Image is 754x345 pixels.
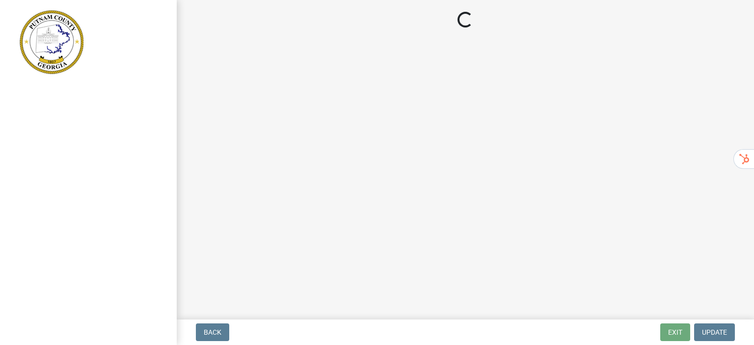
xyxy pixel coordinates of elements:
span: Update [702,328,727,336]
button: Update [694,323,735,341]
button: Back [196,323,229,341]
img: Putnam County, Georgia [20,10,83,74]
span: Back [204,328,221,336]
button: Exit [660,323,690,341]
